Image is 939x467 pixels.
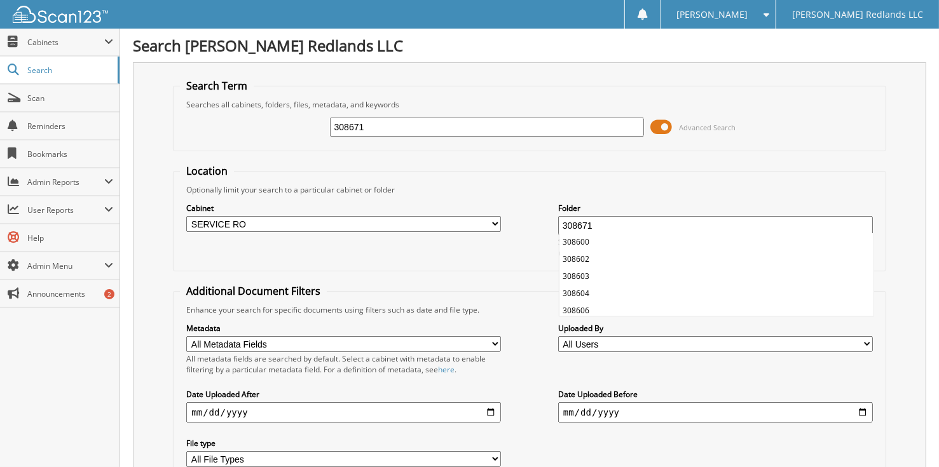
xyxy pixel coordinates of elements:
span: Search [27,65,111,76]
span: User Reports [27,205,104,215]
span: Scan [27,93,113,104]
span: [PERSON_NAME] [677,11,748,18]
div: 2 [104,289,114,299]
div: Optionally limit your search to a particular cabinet or folder [180,184,879,195]
span: Advanced Search [679,123,736,132]
img: scan123-logo-white.svg [13,6,108,23]
span: Admin Reports [27,177,104,187]
div: Select a cabinet and begin typing the name of the folder you want to search in. If the name match... [558,236,873,258]
span: Bookmarks [27,149,113,159]
h1: Search [PERSON_NAME] Redlands LLC [133,35,926,56]
label: Date Uploaded After [186,389,501,400]
label: Metadata [186,323,501,334]
li: 308603 [559,267,874,285]
label: Folder [558,203,873,213]
legend: Search Term [180,79,254,93]
label: Uploaded By [558,323,873,334]
li: 308604 [559,285,874,302]
li: 308606 [559,302,874,319]
li: 308600 [559,233,874,250]
label: File type [186,438,501,449]
span: Admin Menu [27,261,104,271]
div: Searches all cabinets, folders, files, metadata, and keywords [180,99,879,110]
a: here [438,364,455,375]
legend: Additional Document Filters [180,284,327,298]
input: end [558,402,873,423]
span: Announcements [27,288,113,299]
div: Enhance your search for specific documents using filters such as date and file type. [180,304,879,315]
div: All metadata fields are searched by default. Select a cabinet with metadata to enable filtering b... [186,353,501,375]
span: Help [27,233,113,243]
legend: Location [180,164,234,178]
span: Reminders [27,121,113,132]
li: 308602 [559,250,874,267]
input: start [186,402,501,423]
span: [PERSON_NAME] Redlands LLC [792,11,923,18]
span: Cabinets [27,37,104,48]
label: Cabinet [186,203,501,213]
label: Date Uploaded Before [558,389,873,400]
